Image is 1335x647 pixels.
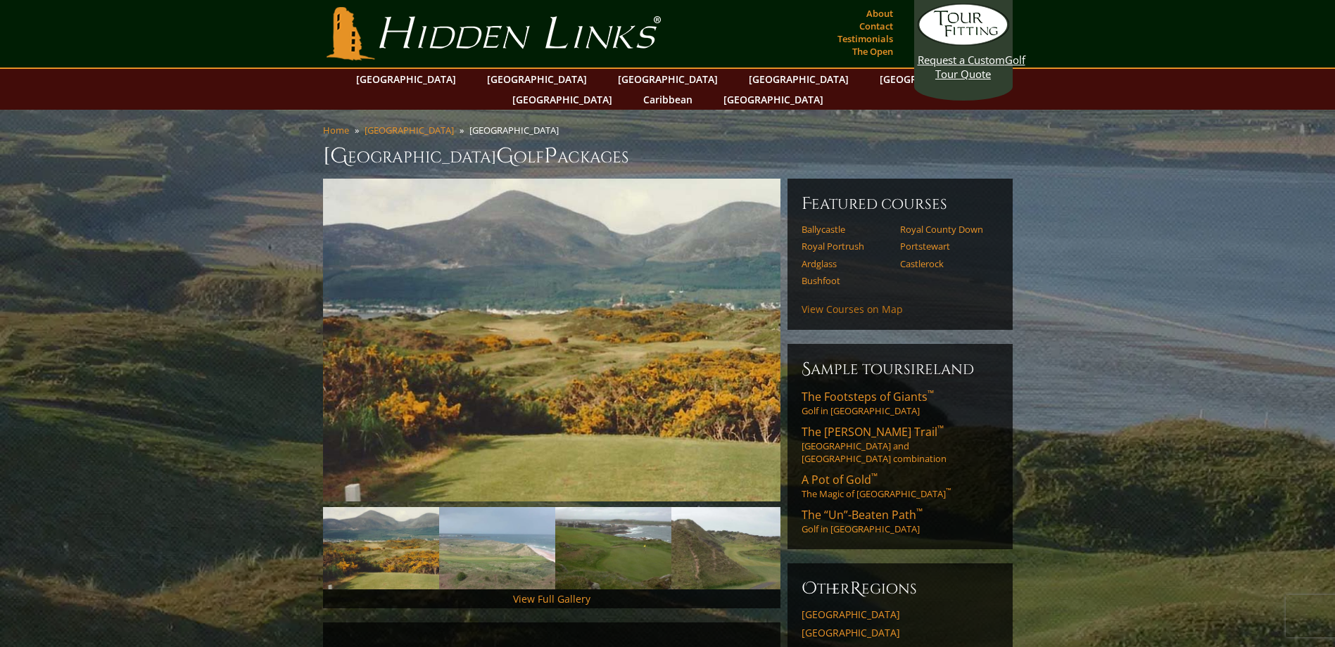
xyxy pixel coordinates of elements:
[513,592,590,606] a: View Full Gallery
[742,69,856,89] a: [GEOGRAPHIC_DATA]
[802,358,999,380] h6: Sample ToursIreland
[802,627,999,639] a: [GEOGRAPHIC_DATA]
[937,423,944,435] sup: ™
[834,29,897,49] a: Testimonials
[918,4,1009,81] a: Request a CustomGolf Tour Quote
[802,577,999,600] h6: ther egions
[716,89,830,110] a: [GEOGRAPHIC_DATA]
[802,389,934,404] span: The Footsteps of Giants
[802,424,999,465] a: The [PERSON_NAME] Trail™[GEOGRAPHIC_DATA] and [GEOGRAPHIC_DATA] combination
[802,241,891,252] a: Royal Portrush
[802,608,999,621] a: [GEOGRAPHIC_DATA]
[849,41,897,61] a: The Open
[323,124,349,136] a: Home
[900,258,989,269] a: Castlerock
[871,470,878,482] sup: ™
[611,69,725,89] a: [GEOGRAPHIC_DATA]
[365,124,454,136] a: [GEOGRAPHIC_DATA]
[850,577,861,600] span: R
[802,507,923,523] span: The “Un”-Beaten Path
[900,241,989,252] a: Portstewart
[928,387,934,399] sup: ™
[802,507,999,535] a: The “Un”-Beaten Path™Golf in [GEOGRAPHIC_DATA]
[873,69,987,89] a: [GEOGRAPHIC_DATA]
[480,69,594,89] a: [GEOGRAPHIC_DATA]
[802,577,817,600] span: O
[469,124,564,136] li: [GEOGRAPHIC_DATA]
[946,487,951,496] sup: ™
[802,275,891,286] a: Bushfoot
[802,389,999,417] a: The Footsteps of Giants™Golf in [GEOGRAPHIC_DATA]
[900,224,989,235] a: Royal County Down
[323,142,1013,170] h1: [GEOGRAPHIC_DATA] olf ackages
[496,142,514,170] span: G
[918,53,1005,67] span: Request a Custom
[916,506,923,518] sup: ™
[802,193,999,215] h6: Featured Courses
[802,302,903,316] a: View Courses on Map
[802,472,878,487] span: A Pot of Gold
[636,89,700,110] a: Caribbean
[544,142,557,170] span: P
[856,16,897,36] a: Contact
[505,89,619,110] a: [GEOGRAPHIC_DATA]
[802,224,891,235] a: Ballycastle
[802,258,891,269] a: Ardglass
[863,4,897,23] a: About
[802,472,999,500] a: A Pot of Gold™The Magic of [GEOGRAPHIC_DATA]™
[802,424,944,440] span: The [PERSON_NAME] Trail
[349,69,463,89] a: [GEOGRAPHIC_DATA]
